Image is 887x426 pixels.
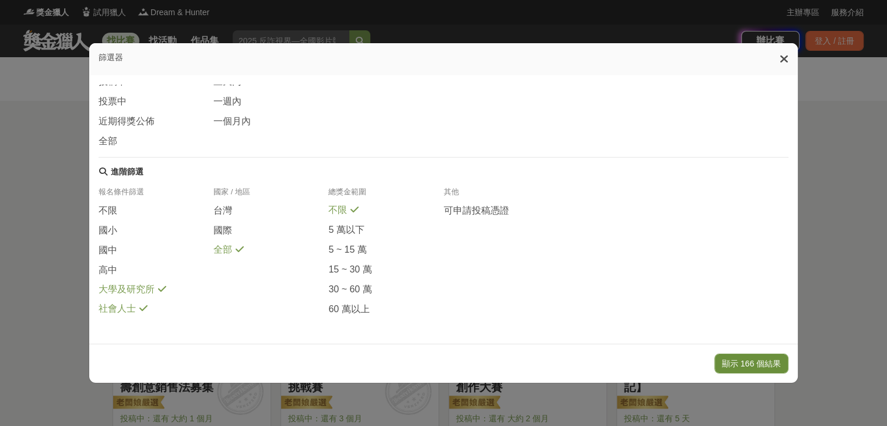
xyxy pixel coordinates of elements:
span: 國中 [99,245,117,257]
span: 高中 [99,264,117,277]
span: 台灣 [213,205,232,217]
span: 5 萬以下 [328,224,364,236]
span: 大學及研究所 [99,284,155,296]
div: 進階篩選 [111,167,143,177]
span: 近期得獎公佈 [99,116,155,128]
span: 30 ~ 60 萬 [328,284,371,296]
span: 一週內 [213,96,241,108]
span: 15 ~ 30 萬 [328,264,371,276]
span: 國小 [99,225,117,237]
div: 國家 / 地區 [213,187,328,204]
span: 一個月內 [213,116,251,128]
button: 顯示 166 個結果 [714,354,788,373]
div: 報名條件篩選 [99,187,213,204]
span: 可申請投稿憑證 [443,205,509,217]
span: 全部 [213,244,232,256]
span: 全部 [99,135,117,148]
span: 60 萬以上 [328,303,369,316]
div: 總獎金範圍 [328,187,443,204]
div: 其他 [443,187,558,204]
span: 不限 [328,204,347,217]
span: 社會人士 [99,303,136,315]
span: 不限 [99,205,117,217]
span: 5 ~ 15 萬 [328,244,366,256]
span: 國際 [213,225,232,237]
span: 投票中 [99,96,127,108]
span: 篩選器 [99,53,123,62]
